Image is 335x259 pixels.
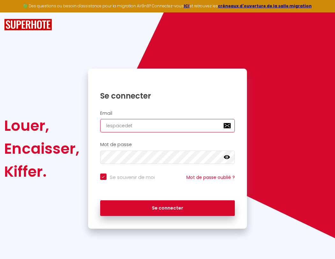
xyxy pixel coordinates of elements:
[4,137,79,160] div: Encaisser,
[100,111,235,116] h2: Email
[186,174,235,181] a: Mot de passe oublié ?
[100,200,235,216] button: Se connecter
[218,3,312,9] a: créneaux d'ouverture de la salle migration
[4,19,52,31] img: SuperHote logo
[5,3,24,22] button: Ouvrir le widget de chat LiveChat
[4,114,79,137] div: Louer,
[4,160,79,183] div: Kiffer.
[100,91,235,101] h1: Se connecter
[100,119,235,132] input: Ton Email
[184,3,190,9] a: ICI
[100,142,235,147] h2: Mot de passe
